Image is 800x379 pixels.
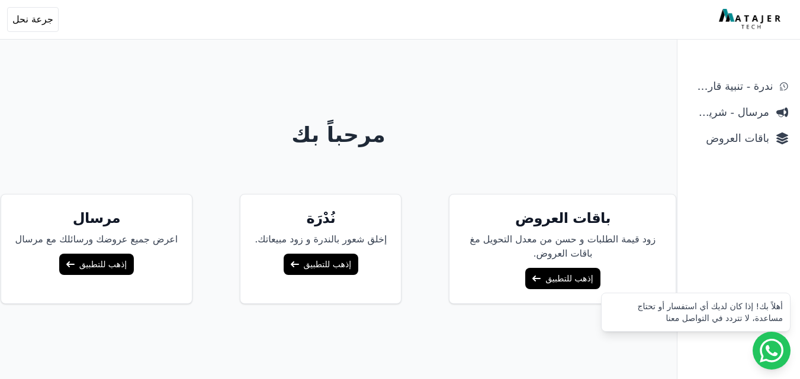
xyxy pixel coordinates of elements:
a: إذهب للتطبيق [284,254,358,275]
p: إخلق شعور بالندرة و زود مبيعاتك. [255,232,387,247]
button: جرعة نحل [7,7,59,32]
p: زود قيمة الطلبات و حسن من معدل التحويل مغ باقات العروض. [464,232,661,261]
h5: باقات العروض [464,209,661,228]
p: اعرض جميع عروضك ورسائلك مع مرسال [15,232,178,247]
span: ندرة - تنبية قارب علي النفاذ [689,78,773,95]
span: جرعة نحل [12,12,53,27]
h5: مرسال [15,209,178,228]
div: أهلاً بك! إذا كان لديك أي استفسار أو تحتاج مساعدة، لا تتردد في التواصل معنا [609,300,783,324]
a: إذهب للتطبيق [525,268,600,289]
span: باقات العروض [689,130,769,147]
h5: نُدْرَة [255,209,387,228]
span: مرسال - شريط دعاية [689,104,769,121]
a: إذهب للتطبيق [59,254,134,275]
img: MatajerTech Logo [719,9,783,30]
